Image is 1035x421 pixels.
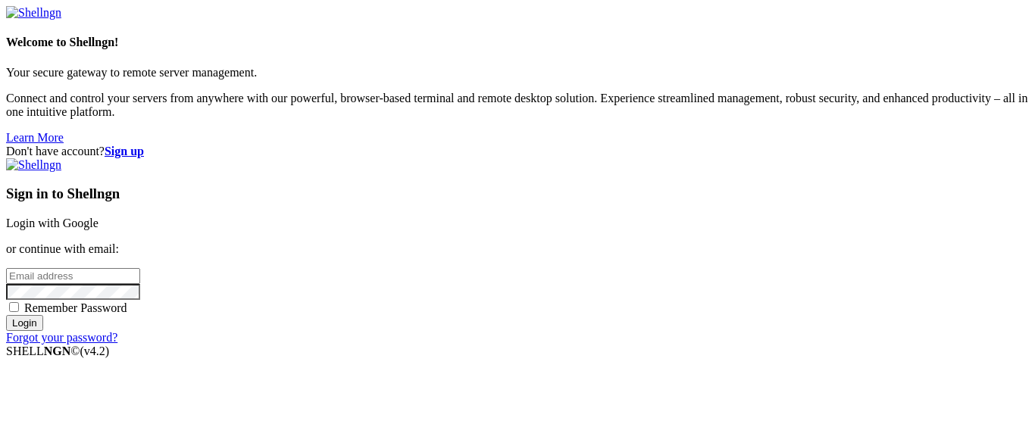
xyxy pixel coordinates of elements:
[105,145,144,157] a: Sign up
[6,6,61,20] img: Shellngn
[6,131,64,144] a: Learn More
[6,66,1029,80] p: Your secure gateway to remote server management.
[24,301,127,314] span: Remember Password
[6,331,117,344] a: Forgot your password?
[6,345,109,357] span: SHELL ©
[44,345,71,357] b: NGN
[6,145,1029,158] div: Don't have account?
[6,186,1029,202] h3: Sign in to Shellngn
[6,217,98,229] a: Login with Google
[6,268,140,284] input: Email address
[6,92,1029,119] p: Connect and control your servers from anywhere with our powerful, browser-based terminal and remo...
[6,315,43,331] input: Login
[6,242,1029,256] p: or continue with email:
[6,36,1029,49] h4: Welcome to Shellngn!
[6,158,61,172] img: Shellngn
[80,345,110,357] span: 4.2.0
[9,302,19,312] input: Remember Password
